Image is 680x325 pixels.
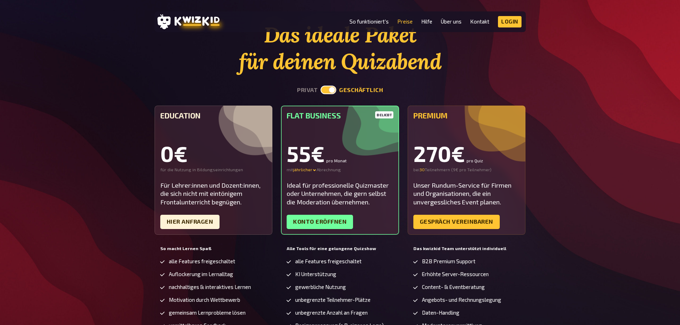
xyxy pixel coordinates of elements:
span: KI Unterstützung [295,271,336,277]
span: Content- & Eventberatung [422,284,485,290]
a: Konto eröffnen [287,215,353,229]
a: Über uns [441,19,462,25]
div: 55€ [287,143,393,164]
div: für die Nutzung in Bildungseinrichtungen [160,167,267,173]
h1: Das ideale Paket für deinen Quizabend [155,21,526,75]
div: jährlicher [293,167,317,173]
a: So funktioniert's [349,19,389,25]
span: Motivation durch Wettbewerb [169,297,240,303]
span: gewerbliche Nutzung [295,284,346,290]
span: Daten-Handling [422,310,459,316]
span: Angebots- und Rechnungslegung [422,297,501,303]
a: Login [498,16,522,27]
small: pro Quiz [467,158,483,163]
span: unbegrenzte Anzahl an Fragen [295,310,368,316]
div: Für Lehrer:innen und Dozent:innen, die sich nicht mit eintönigem Frontalunterricht begnügen. [160,181,267,206]
input: 0 [419,167,425,173]
div: Ideal für professionelle Quizmaster oder Unternehmen, die gern selbst die Moderation übernehmen. [287,181,393,206]
h5: Das kwizkid Team unterstützt individuell [413,246,520,251]
h5: Alle Tools für eine gelungene Quizshow [287,246,393,251]
a: Gespräch vereinbaren [413,215,500,229]
span: nachhaltiges & interaktives Lernen [169,284,251,290]
a: Preise [397,19,413,25]
span: gemeinsam Lernprobleme lösen [169,310,246,316]
h5: So macht Lernen Spaß [160,246,267,251]
a: Hilfe [421,19,432,25]
span: B2B Premium Support [422,258,475,264]
a: Kontakt [470,19,489,25]
h5: Flat Business [287,111,393,120]
div: Unser Rundum-Service für Firmen und Organisationen, die ein unvergessliches Event planen. [413,181,520,206]
a: Hier Anfragen [160,215,220,229]
span: alle Features freigeschaltet [295,258,362,264]
div: mit Abrechnung [287,167,393,173]
button: privat [297,87,318,93]
span: Erhöhte Server-Ressourcen [422,271,489,277]
span: alle Features freigeschaltet [169,258,235,264]
div: 0€ [160,143,267,164]
span: Auflockerung im Lernalltag [169,271,233,277]
h5: Premium [413,111,520,120]
div: 270€ [413,143,520,164]
button: geschäftlich [339,87,383,93]
small: pro Monat [326,158,347,163]
h5: Education [160,111,267,120]
div: bei Teilnehmern ( 9€ pro Teilnehmer ) [413,167,520,173]
span: unbegrenzte Teilnehmer-Plätze [295,297,371,303]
